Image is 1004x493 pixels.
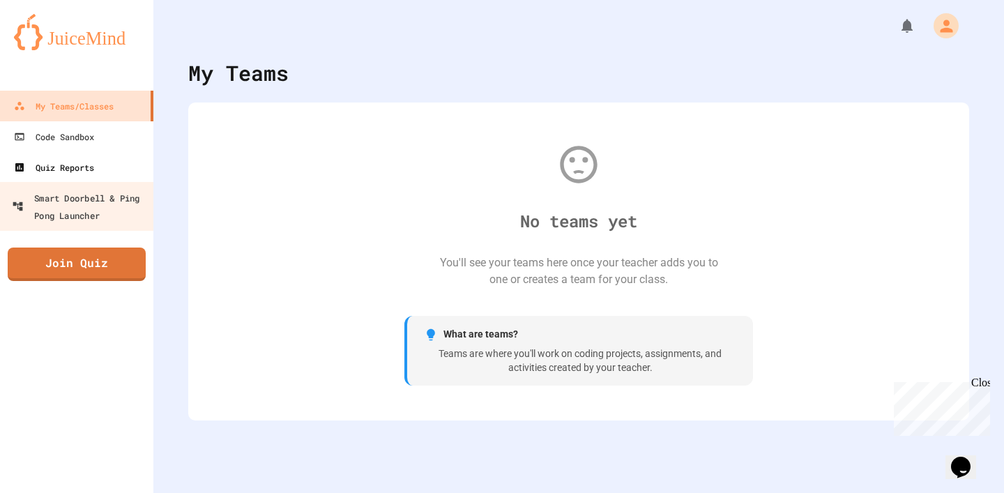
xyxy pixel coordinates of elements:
div: Smart Doorbell & Ping Pong Launcher [12,189,150,223]
div: Chat with us now!Close [6,6,96,89]
div: My Teams [188,57,289,89]
img: logo-orange.svg [14,14,139,50]
div: My Account [919,10,962,42]
span: What are teams? [443,327,518,342]
iframe: chat widget [888,377,990,436]
div: Teams are where you'll work on coding projects, assignments, and activities created by your teacher. [424,347,736,374]
div: My Teams/Classes [14,98,114,114]
iframe: chat widget [945,437,990,479]
div: Quiz Reports [14,159,94,176]
div: You'll see your teams here once your teacher adds you to one or creates a team for your class. [439,255,718,288]
div: My Notifications [873,14,919,38]
div: No teams yet [520,208,637,234]
a: Join Quiz [8,248,146,281]
div: Code Sandbox [14,128,94,145]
